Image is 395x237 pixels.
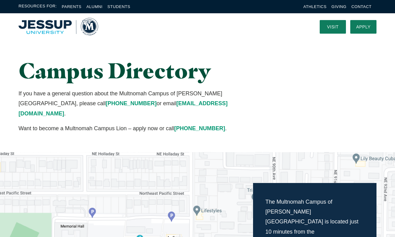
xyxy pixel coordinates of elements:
span: Resources For: [19,3,57,10]
a: [EMAIL_ADDRESS][DOMAIN_NAME] [19,100,227,116]
a: [PHONE_NUMBER] [106,100,156,106]
a: Parents [62,4,81,9]
a: Apply [350,20,376,34]
a: Visit [320,20,346,34]
a: [PHONE_NUMBER] [174,125,225,131]
p: If you have a general question about the Multnomah Campus of [PERSON_NAME][GEOGRAPHIC_DATA], plea... [19,89,253,118]
h1: Campus Directory [19,59,253,82]
p: Want to become a Multnomah Campus Lion – apply now or call . [19,123,253,133]
a: Students [107,4,130,9]
a: Contact [351,4,372,9]
a: Athletics [303,4,326,9]
a: Giving [331,4,347,9]
img: Multnomah University Logo [19,18,98,36]
a: Home [19,18,98,36]
a: Alumni [86,4,102,9]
